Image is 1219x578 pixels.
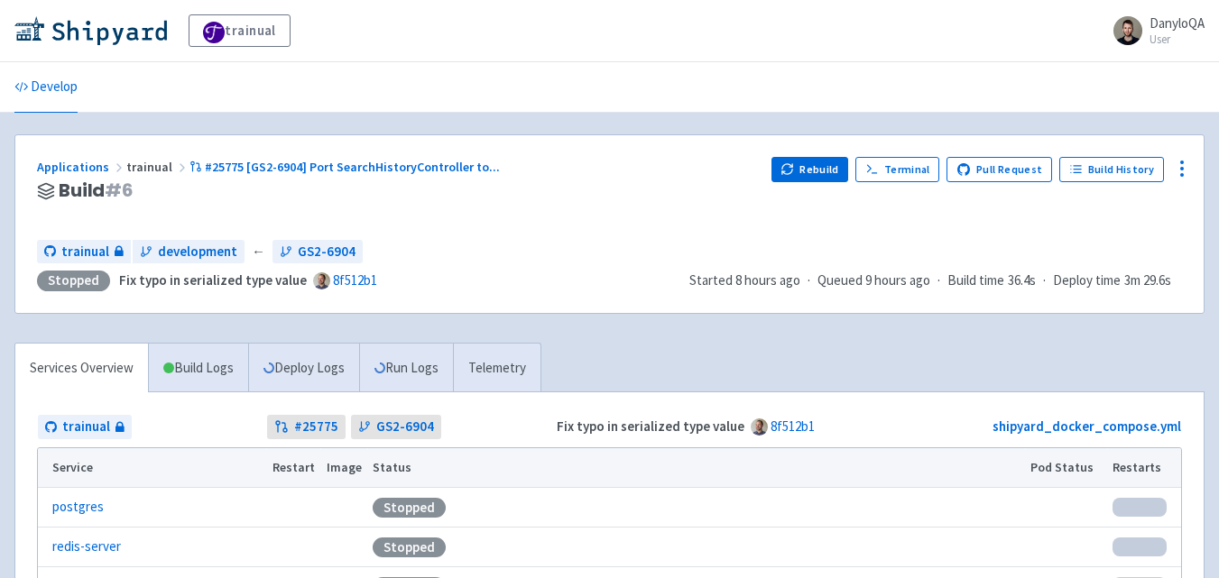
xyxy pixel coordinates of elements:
[38,415,132,439] a: trainual
[14,62,78,113] a: Develop
[149,344,248,393] a: Build Logs
[126,159,189,175] span: trainual
[320,448,367,488] th: Image
[37,240,131,264] a: trainual
[735,271,800,289] time: 8 hours ago
[248,344,359,393] a: Deploy Logs
[1025,448,1107,488] th: Pod Status
[189,14,291,47] a: trainual
[252,242,265,262] span: ←
[865,271,930,289] time: 9 hours ago
[1008,271,1036,291] span: 36.4s
[453,344,540,393] a: Telemetry
[294,417,338,437] strong: # 25775
[689,271,1182,291] div: · · ·
[557,417,744,435] strong: Fix typo in serialized type value
[771,417,815,435] a: 8f512b1
[158,242,237,262] span: development
[267,415,346,439] a: #25775
[62,417,110,437] span: trainual
[1107,448,1181,488] th: Restarts
[373,537,446,557] div: Stopped
[1150,33,1205,45] small: User
[1124,271,1171,291] span: 3m 29.6s
[105,178,134,203] span: # 6
[61,242,109,262] span: trainual
[37,271,110,291] div: Stopped
[947,271,1004,291] span: Build time
[15,344,148,393] a: Services Overview
[376,417,434,437] span: GS2-6904
[1103,16,1205,45] a: DanyloQA User
[359,344,453,393] a: Run Logs
[947,157,1052,182] a: Pull Request
[298,242,356,262] span: GS2-6904
[993,417,1181,435] a: shipyard_docker_compose.yml
[205,159,500,175] span: #25775 [GS2-6904] Port SearchHistoryController to ...
[855,157,939,182] a: Terminal
[771,157,849,182] button: Rebuild
[351,415,441,439] a: GS2-6904
[119,271,307,289] strong: Fix typo in serialized type value
[37,159,126,175] a: Applications
[817,271,930,289] span: Queued
[52,497,104,518] a: postgres
[1150,14,1205,32] span: DanyloQA
[189,159,503,175] a: #25775 [GS2-6904] Port SearchHistoryController to...
[133,240,245,264] a: development
[1053,271,1121,291] span: Deploy time
[266,448,320,488] th: Restart
[1059,157,1164,182] a: Build History
[14,16,167,45] img: Shipyard logo
[689,271,800,289] span: Started
[59,180,134,201] span: Build
[333,271,377,289] a: 8f512b1
[38,448,266,488] th: Service
[272,240,363,264] a: GS2-6904
[373,498,446,518] div: Stopped
[52,537,121,557] a: redis-server
[367,448,1025,488] th: Status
